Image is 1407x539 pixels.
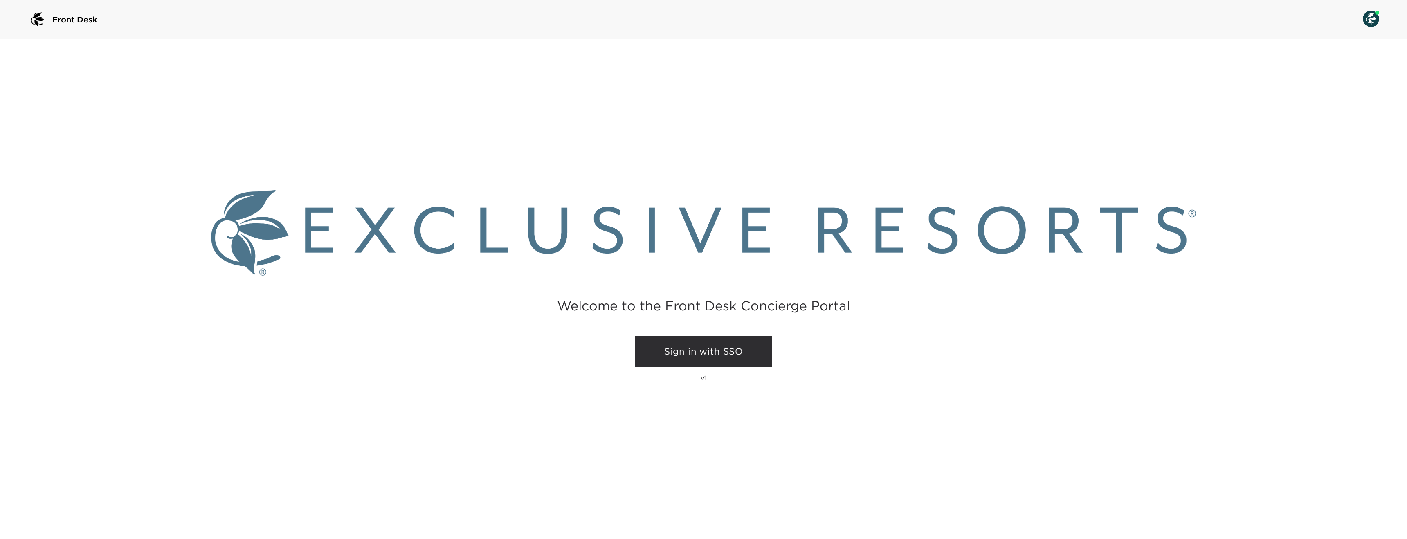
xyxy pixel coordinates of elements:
[28,10,47,29] img: logo
[211,190,1196,276] img: Exclusive Resorts logo
[635,336,772,367] a: Sign in with SSO
[1363,11,1379,27] img: User
[52,14,97,25] span: Front Desk
[557,299,850,312] h2: Welcome to the Front Desk Concierge Portal
[701,374,707,382] p: v1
